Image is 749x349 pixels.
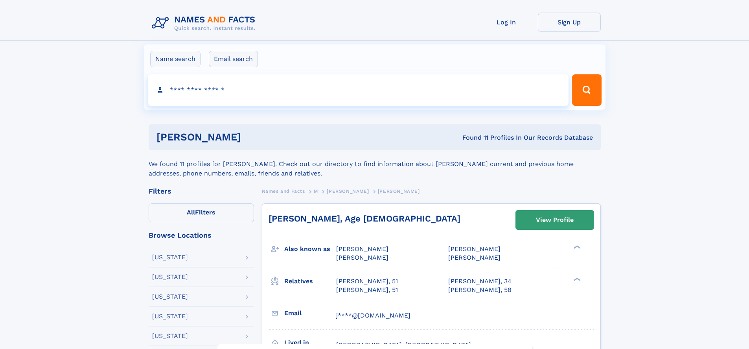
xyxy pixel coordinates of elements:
[572,74,601,106] button: Search Button
[262,186,305,196] a: Names and Facts
[152,313,188,319] div: [US_STATE]
[187,209,195,216] span: All
[269,214,460,223] a: [PERSON_NAME], Age [DEMOGRAPHIC_DATA]
[572,277,581,282] div: ❯
[209,51,258,67] label: Email search
[475,13,538,32] a: Log In
[149,188,254,195] div: Filters
[149,203,254,222] label: Filters
[538,13,601,32] a: Sign Up
[448,245,501,253] span: [PERSON_NAME]
[152,294,188,300] div: [US_STATE]
[284,242,336,256] h3: Also known as
[336,254,388,261] span: [PERSON_NAME]
[336,277,398,286] a: [PERSON_NAME], 51
[536,211,574,229] div: View Profile
[150,51,201,67] label: Name search
[314,186,318,196] a: M
[516,211,594,229] a: View Profile
[152,254,188,260] div: [US_STATE]
[448,254,501,261] span: [PERSON_NAME]
[378,188,420,194] span: [PERSON_NAME]
[284,275,336,288] h3: Relatives
[327,188,369,194] span: [PERSON_NAME]
[152,274,188,280] div: [US_STATE]
[336,245,388,253] span: [PERSON_NAME]
[572,245,581,250] div: ❯
[148,74,569,106] input: search input
[314,188,318,194] span: M
[351,133,593,142] div: Found 11 Profiles In Our Records Database
[336,341,471,349] span: [GEOGRAPHIC_DATA], [GEOGRAPHIC_DATA]
[149,232,254,239] div: Browse Locations
[448,277,512,286] a: [PERSON_NAME], 34
[448,286,512,294] a: [PERSON_NAME], 58
[149,13,262,34] img: Logo Names and Facts
[327,186,369,196] a: [PERSON_NAME]
[156,132,352,142] h1: [PERSON_NAME]
[336,286,398,294] a: [PERSON_NAME], 51
[152,333,188,339] div: [US_STATE]
[284,307,336,320] h3: Email
[149,150,601,178] div: We found 11 profiles for [PERSON_NAME]. Check out our directory to find information about [PERSON...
